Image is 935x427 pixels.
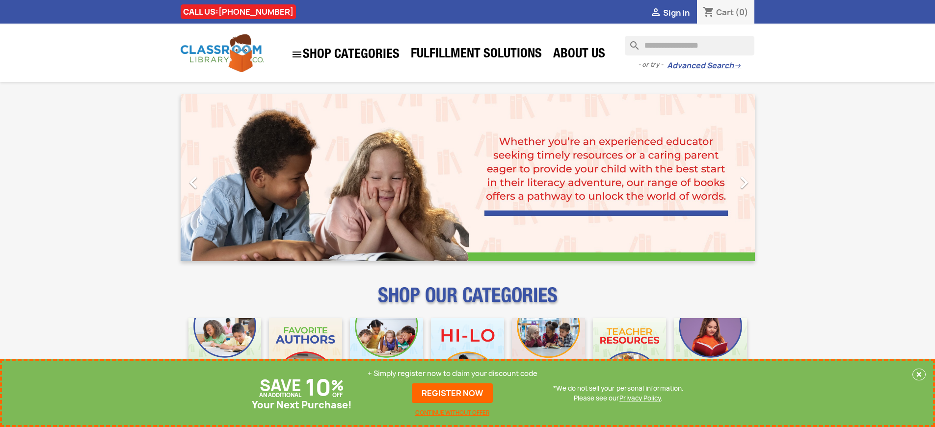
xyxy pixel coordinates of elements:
a: Next [668,94,755,261]
img: CLC_Favorite_Authors_Mobile.jpg [269,318,342,391]
i: shopping_cart [703,7,715,19]
a: SHOP CATEGORIES [286,44,404,65]
span: Cart [716,7,734,18]
span: → [734,61,741,71]
img: CLC_Fiction_Nonfiction_Mobile.jpg [512,318,585,391]
img: CLC_Bulk_Mobile.jpg [188,318,262,391]
i:  [181,170,206,195]
i: search [625,36,637,48]
input: Search [625,36,754,55]
ul: Carousel container [181,94,755,261]
a: [PHONE_NUMBER] [218,6,294,17]
img: CLC_Dyslexia_Mobile.jpg [674,318,747,391]
i:  [291,49,303,60]
img: CLC_Phonics_And_Decodables_Mobile.jpg [350,318,423,391]
i:  [732,170,756,195]
p: SHOP OUR CATEGORIES [181,293,755,310]
img: CLC_Teacher_Resources_Mobile.jpg [593,318,666,391]
a: Previous [181,94,267,261]
span: (0) [735,7,748,18]
a: Fulfillment Solutions [406,45,547,65]
a:  Sign in [650,7,690,18]
a: Advanced Search→ [667,61,741,71]
span: - or try - [638,60,667,70]
a: About Us [548,45,610,65]
img: CLC_HiLo_Mobile.jpg [431,318,504,391]
i:  [650,7,662,19]
div: CALL US: [181,4,296,19]
img: Classroom Library Company [181,34,264,72]
span: Sign in [663,7,690,18]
